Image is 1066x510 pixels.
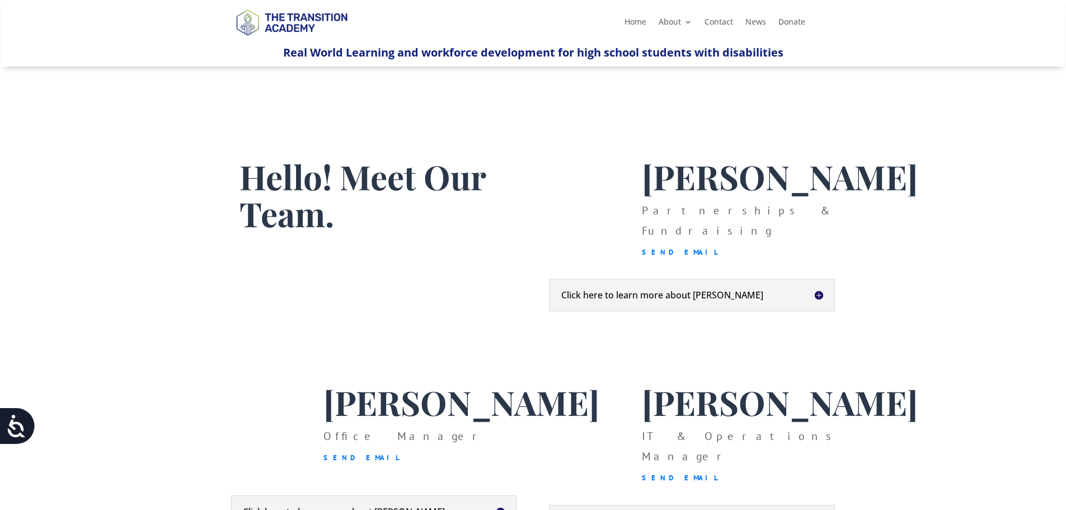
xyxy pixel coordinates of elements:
[642,154,918,199] span: [PERSON_NAME]
[624,18,646,30] a: Home
[642,426,918,488] p: IT & Operations Manager
[642,247,719,257] a: Send Email
[642,473,719,483] a: Send Email
[659,18,692,30] a: About
[642,380,918,424] span: [PERSON_NAME]
[642,203,830,238] span: Partnerships & Fundraising
[561,291,823,300] h5: Click here to learn more about [PERSON_NAME]
[323,426,599,468] p: Office Manager
[323,380,599,424] span: [PERSON_NAME]
[231,34,352,44] a: Logo-Noticias
[745,18,766,30] a: News
[240,154,486,236] span: Hello! Meet Our Team.
[778,18,805,30] a: Donate
[283,45,783,60] span: Real World Learning and workforce development for high school students with disabilities
[323,453,400,462] a: Send Email
[231,2,352,42] img: TTA Brand_TTA Primary Logo_Horizontal_Light BG
[705,18,733,30] a: Contact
